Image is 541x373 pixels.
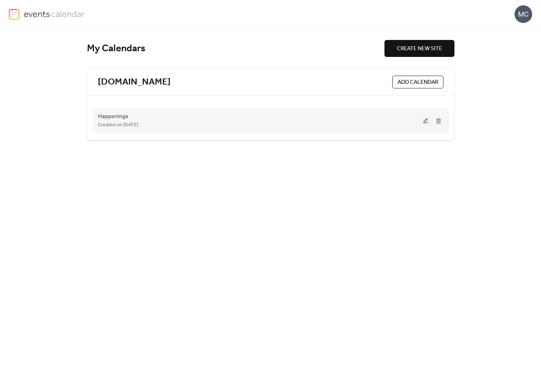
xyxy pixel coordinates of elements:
span: ADD CALENDAR [398,78,438,87]
img: logo-type [24,8,85,19]
button: ADD CALENDAR [392,76,443,88]
span: Created on [DATE] [98,121,138,129]
img: logo [9,8,19,20]
span: Happenings [98,112,128,121]
div: My Calendars [87,42,384,55]
span: CREATE NEW SITE [397,45,442,53]
button: CREATE NEW SITE [384,40,454,57]
a: Happenings [98,115,128,118]
a: [DOMAIN_NAME] [98,76,171,88]
div: MC [514,5,532,23]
